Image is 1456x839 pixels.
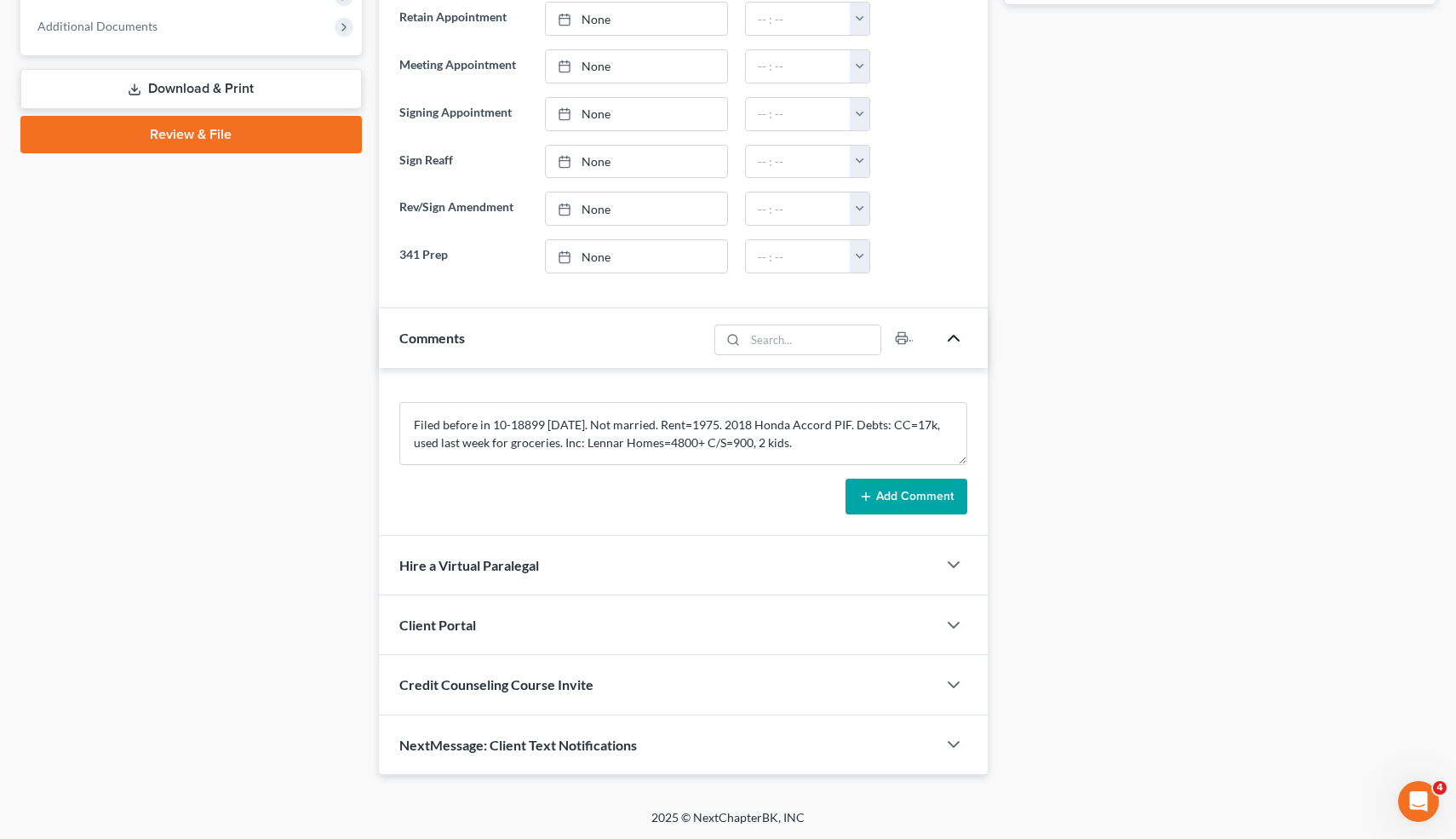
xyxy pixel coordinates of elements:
[391,97,537,131] label: Signing Appointment
[399,617,476,633] span: Client Portal
[746,193,851,225] input: -- : --
[20,116,362,153] a: Review & File
[391,239,537,273] label: 341 Prep
[746,325,881,354] input: Search...
[546,98,726,130] a: None
[37,19,158,33] span: Additional Documents
[546,50,726,83] a: None
[399,676,593,692] span: Credit Counseling Course Invite
[746,50,851,83] input: -- : --
[399,330,465,346] span: Comments
[391,192,537,226] label: Rev/Sign Amendment
[746,98,851,130] input: -- : --
[1398,781,1439,822] iframe: Intercom live chat
[391,2,537,36] label: Retain Appointment
[399,737,637,753] span: NextMessage: Client Text Notifications
[391,49,537,83] label: Meeting Appointment
[746,240,851,273] input: -- : --
[1433,781,1447,795] span: 4
[746,3,851,35] input: -- : --
[20,69,362,109] a: Download & Print
[846,479,967,514] button: Add Comment
[399,557,539,573] span: Hire a Virtual Paralegal
[746,146,851,178] input: -- : --
[546,193,726,225] a: None
[546,240,726,273] a: None
[546,146,726,178] a: None
[391,145,537,179] label: Sign Reaff
[546,3,726,35] a: None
